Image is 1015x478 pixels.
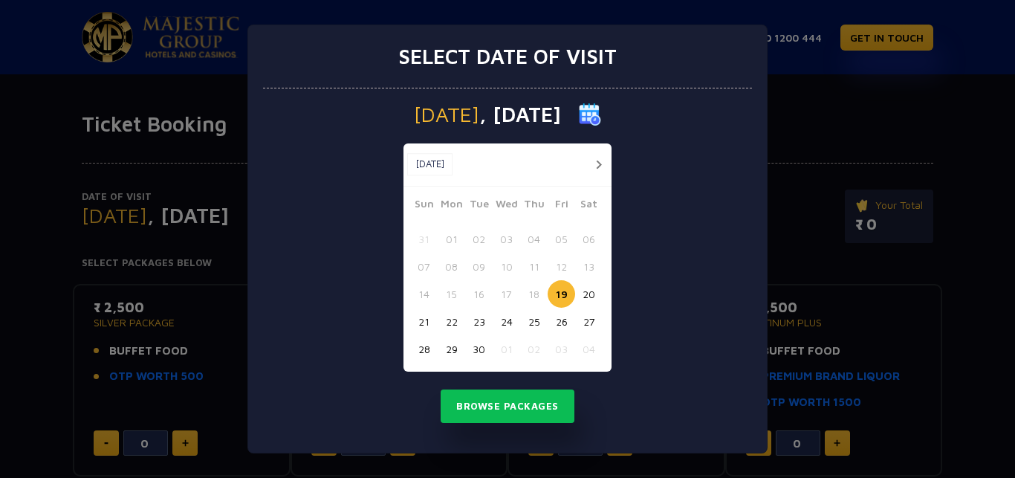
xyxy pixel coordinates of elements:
span: Tue [465,196,493,216]
button: 31 [410,225,438,253]
span: Mon [438,196,465,216]
button: 21 [410,308,438,335]
button: 13 [575,253,603,280]
button: 01 [493,335,520,363]
button: 02 [520,335,548,363]
button: 03 [493,225,520,253]
button: 04 [520,225,548,253]
span: Fri [548,196,575,216]
img: calender icon [579,103,601,126]
button: 29 [438,335,465,363]
h3: Select date of visit [398,44,617,69]
span: [DATE] [414,104,479,125]
button: [DATE] [407,153,453,175]
button: 05 [548,225,575,253]
button: 01 [438,225,465,253]
span: Sun [410,196,438,216]
button: 17 [493,280,520,308]
button: 25 [520,308,548,335]
span: Thu [520,196,548,216]
button: 26 [548,308,575,335]
button: 19 [548,280,575,308]
span: , [DATE] [479,104,561,125]
span: Sat [575,196,603,216]
button: 30 [465,335,493,363]
button: 02 [465,225,493,253]
span: Wed [493,196,520,216]
button: 28 [410,335,438,363]
button: 14 [410,280,438,308]
button: 18 [520,280,548,308]
button: 22 [438,308,465,335]
button: 12 [548,253,575,280]
button: 23 [465,308,493,335]
button: 08 [438,253,465,280]
button: 15 [438,280,465,308]
button: 10 [493,253,520,280]
button: 03 [548,335,575,363]
button: 07 [410,253,438,280]
button: 11 [520,253,548,280]
button: 16 [465,280,493,308]
button: 06 [575,225,603,253]
button: 04 [575,335,603,363]
button: 20 [575,280,603,308]
button: Browse Packages [441,390,574,424]
button: 24 [493,308,520,335]
button: 27 [575,308,603,335]
button: 09 [465,253,493,280]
